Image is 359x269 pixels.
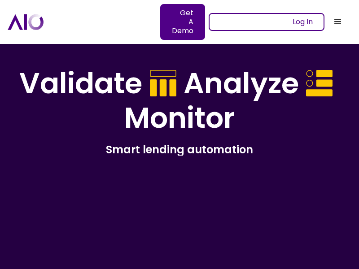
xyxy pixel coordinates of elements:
a: Log In [209,13,324,31]
div: menu [324,9,351,35]
h1: Validate [19,66,142,101]
h1: Monitor [124,101,235,135]
a: home [8,14,209,30]
h1: Analyze [184,66,299,101]
h2: Smart lending automation [14,143,345,156]
a: Get A Demo [160,4,205,40]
